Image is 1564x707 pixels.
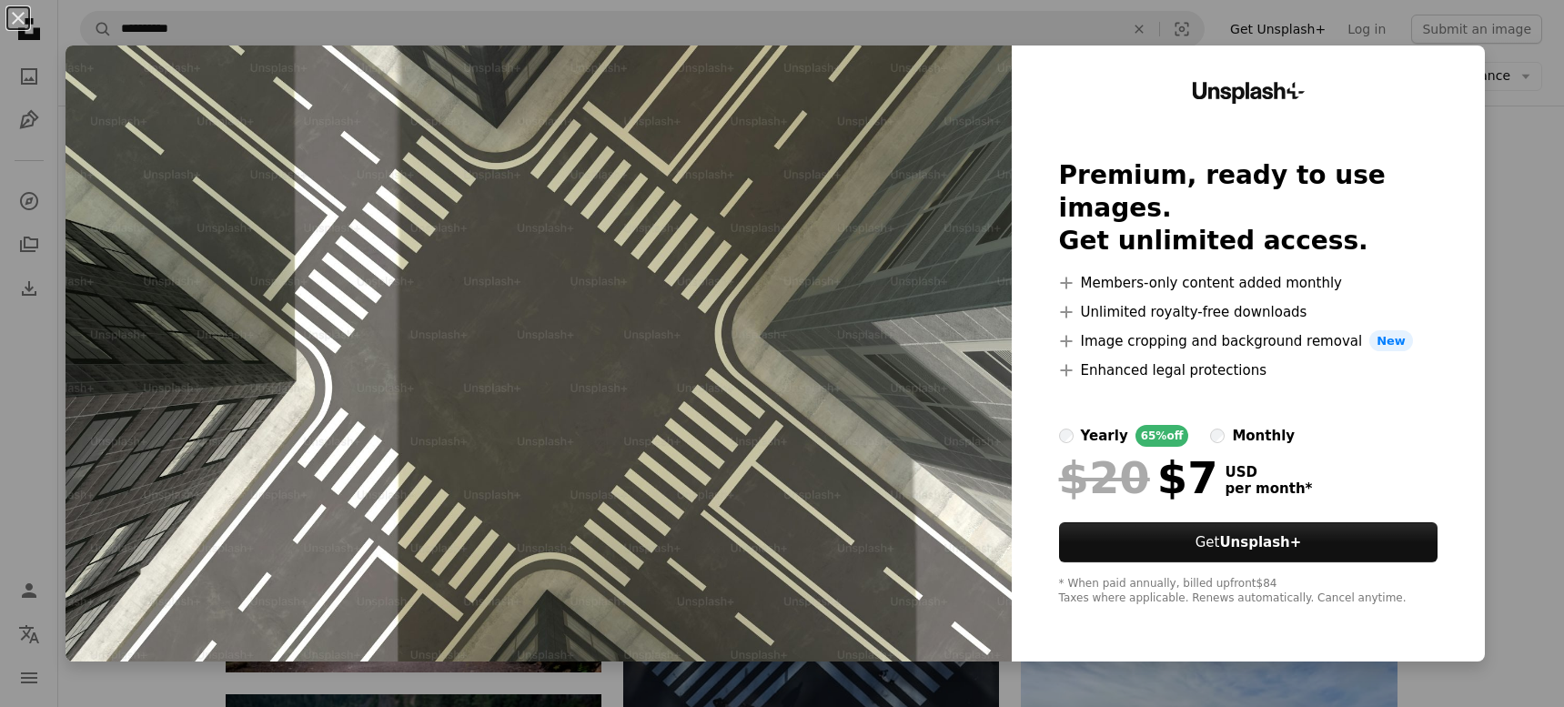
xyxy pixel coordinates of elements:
[1059,522,1438,562] button: GetUnsplash+
[1226,480,1313,497] span: per month *
[1059,301,1438,323] li: Unlimited royalty-free downloads
[1081,425,1128,447] div: yearly
[1219,534,1301,550] strong: Unsplash+
[1059,272,1438,294] li: Members-only content added monthly
[1059,429,1074,443] input: yearly65%off
[1059,330,1438,352] li: Image cropping and background removal
[1059,454,1218,501] div: $7
[1059,454,1150,501] span: $20
[1135,425,1189,447] div: 65% off
[1226,464,1313,480] span: USD
[1059,159,1438,258] h2: Premium, ready to use images. Get unlimited access.
[1059,359,1438,381] li: Enhanced legal protections
[1210,429,1225,443] input: monthly
[1059,577,1438,606] div: * When paid annually, billed upfront $84 Taxes where applicable. Renews automatically. Cancel any...
[1232,425,1295,447] div: monthly
[1369,330,1413,352] span: New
